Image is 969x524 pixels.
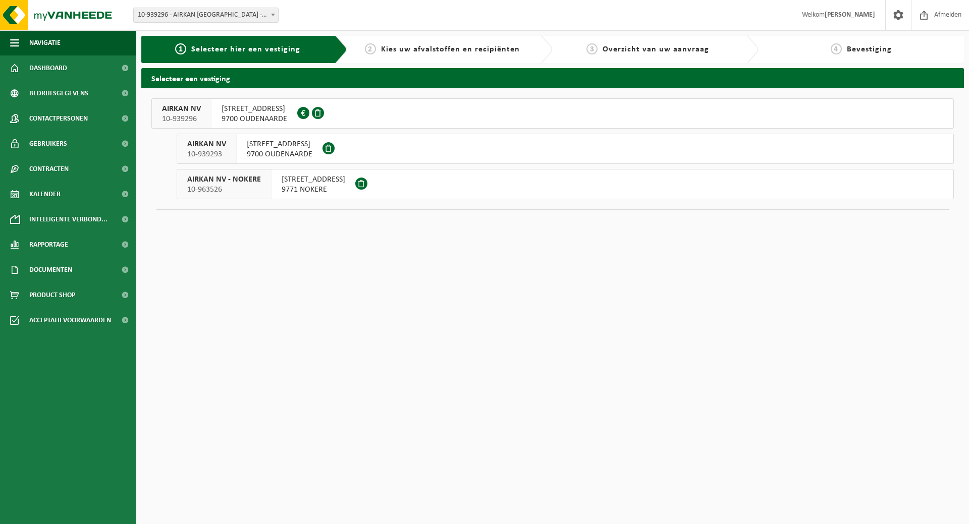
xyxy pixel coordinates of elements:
h2: Selecteer een vestiging [141,68,964,88]
button: AIRKAN NV - NOKERE 10-963526 [STREET_ADDRESS]9771 NOKERE [177,169,954,199]
span: Contactpersonen [29,106,88,131]
span: [STREET_ADDRESS] [282,174,345,185]
span: 2 [365,43,376,54]
span: 10-939296 - AIRKAN NV - OUDENAARDE [133,8,279,23]
strong: [PERSON_NAME] [825,11,875,19]
span: Rapportage [29,232,68,257]
span: Contracten [29,156,69,182]
span: 10-939296 [162,114,201,124]
span: Dashboard [29,55,67,81]
span: 10-939293 [187,149,226,159]
span: AIRKAN NV [162,104,201,114]
button: AIRKAN NV 10-939293 [STREET_ADDRESS]9700 OUDENAARDE [177,134,954,164]
span: 10-939296 - AIRKAN NV - OUDENAARDE [134,8,278,22]
span: 3 [586,43,598,54]
span: 9771 NOKERE [282,185,345,195]
span: Overzicht van uw aanvraag [603,45,709,53]
span: 9700 OUDENAARDE [222,114,287,124]
span: Documenten [29,257,72,282]
span: Intelligente verbond... [29,207,107,232]
span: Product Shop [29,282,75,308]
span: AIRKAN NV [187,139,226,149]
span: Kalender [29,182,61,207]
span: [STREET_ADDRESS] [222,104,287,114]
span: [STREET_ADDRESS] [247,139,312,149]
span: Acceptatievoorwaarden [29,308,111,333]
span: Bevestiging [847,45,892,53]
span: Selecteer hier een vestiging [191,45,300,53]
span: 1 [175,43,186,54]
span: Gebruikers [29,131,67,156]
span: Navigatie [29,30,61,55]
span: Kies uw afvalstoffen en recipiënten [381,45,520,53]
span: 10-963526 [187,185,261,195]
span: 4 [831,43,842,54]
button: AIRKAN NV 10-939296 [STREET_ADDRESS]9700 OUDENAARDE [151,98,954,129]
span: Bedrijfsgegevens [29,81,88,106]
span: AIRKAN NV - NOKERE [187,174,261,185]
span: 9700 OUDENAARDE [247,149,312,159]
